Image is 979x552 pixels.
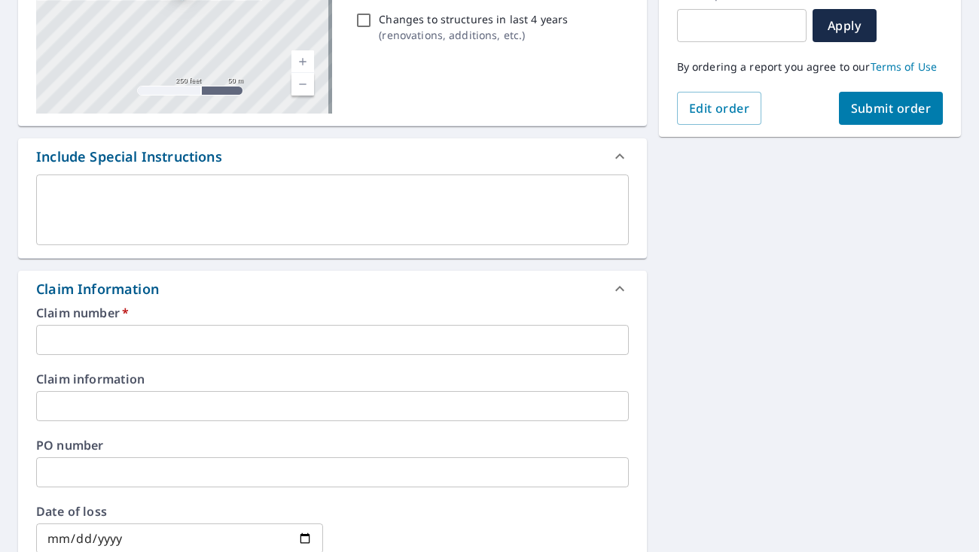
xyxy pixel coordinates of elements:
[36,439,629,451] label: PO number
[18,271,647,307] div: Claim Information
[18,138,647,174] div: Include Special Instructions
[379,11,568,27] p: Changes to structures in last 4 years
[677,60,943,74] p: By ordering a report you agree to our
[36,279,159,299] div: Claim Information
[291,50,314,73] a: Current Level 17, Zoom In
[839,92,944,125] button: Submit order
[851,100,932,117] span: Submit order
[291,73,314,96] a: Current Level 17, Zoom Out
[813,9,877,42] button: Apply
[825,17,865,34] span: Apply
[36,147,222,167] div: Include Special Instructions
[36,307,629,319] label: Claim number
[677,92,762,125] button: Edit order
[379,27,568,43] p: ( renovations, additions, etc. )
[36,373,629,385] label: Claim information
[871,59,938,74] a: Terms of Use
[36,505,323,517] label: Date of loss
[689,100,750,117] span: Edit order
